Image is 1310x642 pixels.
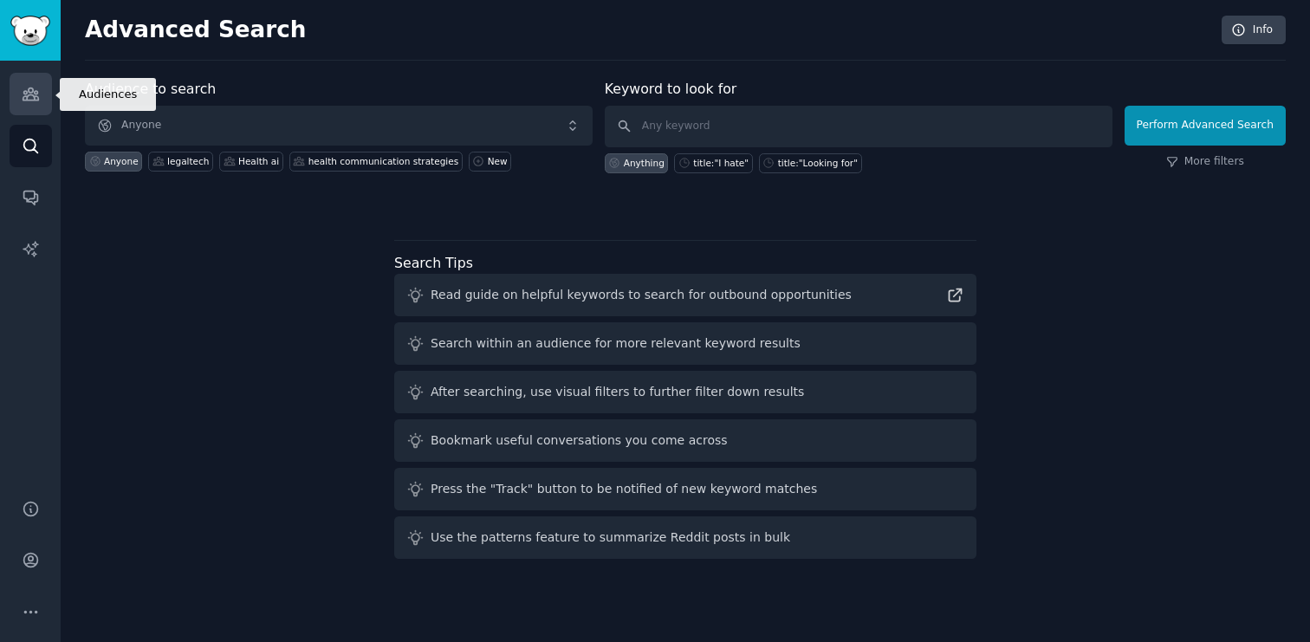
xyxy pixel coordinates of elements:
[693,157,749,169] div: title:"I hate"
[10,16,50,46] img: GummySearch logo
[104,155,139,167] div: Anyone
[85,16,1212,44] h2: Advanced Search
[624,157,665,169] div: Anything
[1222,16,1286,45] a: Info
[167,155,209,167] div: legaltech
[431,431,728,450] div: Bookmark useful conversations you come across
[431,383,804,401] div: After searching, use visual filters to further filter down results
[431,334,801,353] div: Search within an audience for more relevant keyword results
[778,157,858,169] div: title:"Looking for"
[431,529,790,547] div: Use the patterns feature to summarize Reddit posts in bulk
[469,152,511,172] a: New
[85,106,593,146] button: Anyone
[394,255,473,271] label: Search Tips
[238,155,279,167] div: Health ai
[605,106,1112,147] input: Any keyword
[1125,106,1286,146] button: Perform Advanced Search
[308,155,459,167] div: health communication strategies
[605,81,737,97] label: Keyword to look for
[488,155,508,167] div: New
[431,286,852,304] div: Read guide on helpful keywords to search for outbound opportunities
[1166,154,1244,170] a: More filters
[85,81,216,97] label: Audience to search
[431,480,817,498] div: Press the "Track" button to be notified of new keyword matches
